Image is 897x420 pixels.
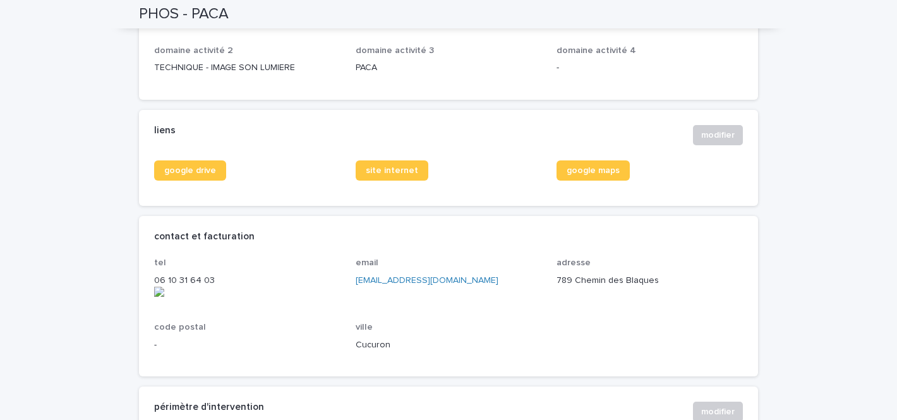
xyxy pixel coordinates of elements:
[154,46,233,55] span: domaine activité 2
[356,339,542,352] p: Cucuron
[557,258,591,267] span: adresse
[139,5,229,23] h2: PHOS - PACA
[567,166,620,175] span: google maps
[356,46,434,55] span: domaine activité 3
[366,166,418,175] span: site internet
[557,160,630,181] a: google maps
[154,231,255,243] h2: contact et facturation
[164,166,216,175] span: google drive
[154,258,166,267] span: tel
[356,61,542,75] p: PACA
[154,276,215,285] onoff-telecom-ce-phone-number-wrapper: 06 10 31 64 03
[701,129,735,141] span: modifier
[356,323,373,332] span: ville
[154,61,340,75] p: TECHNIQUE - IMAGE SON LUMIERE
[356,258,378,267] span: email
[154,160,226,181] a: google drive
[557,274,743,287] p: 789 Chemin des Blaques
[557,61,743,75] p: -
[693,125,743,145] button: modifier
[154,402,264,413] h2: périmètre d'intervention
[356,276,498,285] a: [EMAIL_ADDRESS][DOMAIN_NAME]
[557,46,636,55] span: domaine activité 4
[154,323,206,332] span: code postal
[154,339,340,352] p: -
[154,287,340,297] img: actions-icon.png
[154,125,176,136] h2: liens
[701,405,735,418] span: modifier
[356,160,428,181] a: site internet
